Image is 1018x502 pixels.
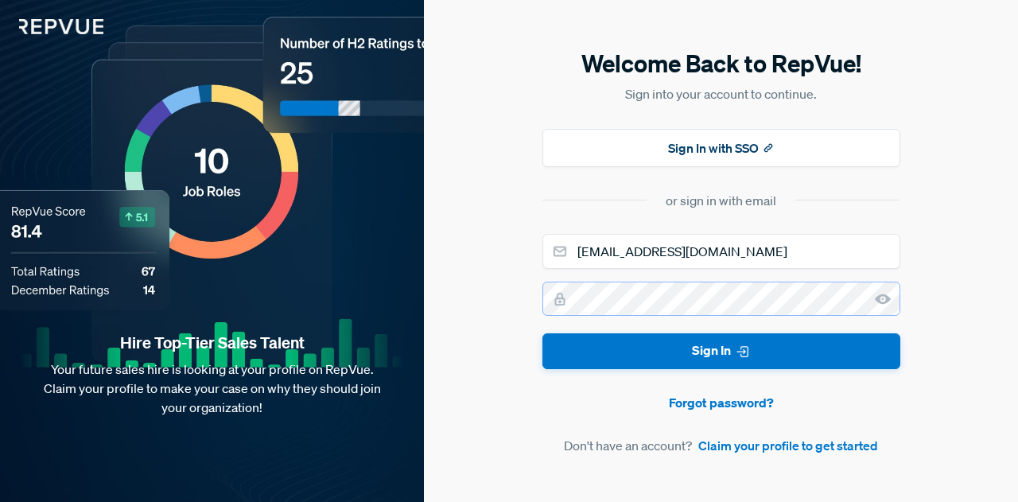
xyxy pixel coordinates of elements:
[698,436,878,455] a: Claim your profile to get started
[542,234,900,269] input: Email address
[666,191,776,210] div: or sign in with email
[542,393,900,412] a: Forgot password?
[542,436,900,455] article: Don't have an account?
[25,333,398,353] strong: Hire Top-Tier Sales Talent
[542,129,900,167] button: Sign In with SSO
[542,84,900,103] p: Sign into your account to continue.
[25,360,398,417] p: Your future sales hire is looking at your profile on RepVue. Claim your profile to make your case...
[542,47,900,80] h5: Welcome Back to RepVue!
[542,333,900,369] button: Sign In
